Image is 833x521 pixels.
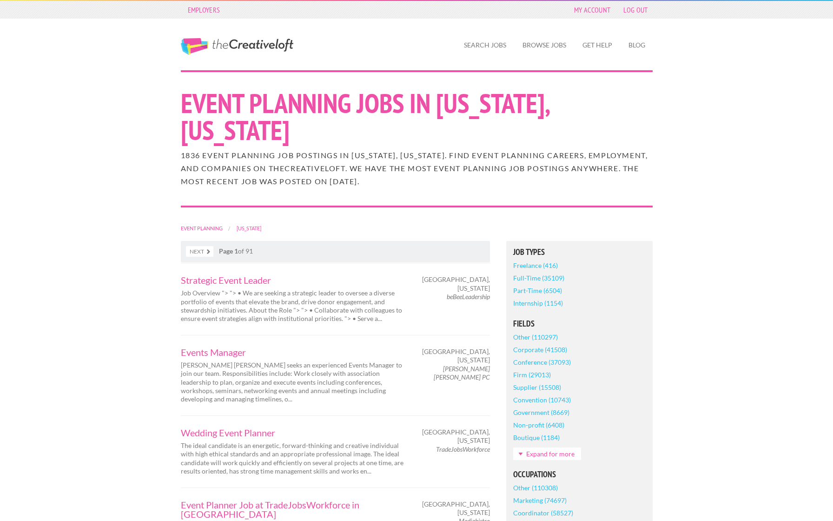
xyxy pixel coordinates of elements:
a: The Creative Loft [181,38,293,55]
a: My Account [569,3,615,16]
strong: Page 1 [219,247,238,255]
a: Other (110308) [513,481,558,494]
span: [GEOGRAPHIC_DATA], [US_STATE] [422,500,490,517]
span: [GEOGRAPHIC_DATA], [US_STATE] [422,347,490,364]
a: Strategic Event Leader [181,275,409,285]
a: Convention (10743) [513,394,571,406]
a: Full-Time (35109) [513,272,564,284]
a: Browse Jobs [515,34,574,56]
a: Freelance (416) [513,259,558,272]
a: Employers [183,3,225,16]
a: Conference (37093) [513,356,571,368]
em: [PERSON_NAME] [PERSON_NAME] PC [434,365,490,381]
a: Blog [621,34,653,56]
a: Marketing (74697) [513,494,567,507]
a: Wedding Event Planner [181,428,409,437]
h5: Job Types [513,248,646,256]
a: Events Manager [181,347,409,357]
p: The ideal candidate is an energetic, forward-thinking and creative individual with high ethical s... [181,441,409,475]
h2: 1836 Event Planning job postings in [US_STATE], [US_STATE]. Find Event Planning careers, employme... [181,149,653,188]
a: [US_STATE] [237,225,261,231]
a: Firm (29013) [513,368,551,381]
span: [GEOGRAPHIC_DATA], [US_STATE] [422,275,490,292]
a: Supplier (15508) [513,381,561,394]
h5: Occupations [513,470,646,479]
em: TradeJobsWorkforce [436,445,490,453]
em: beBeeLeadership [447,293,490,301]
a: Internship (1154) [513,297,563,309]
h1: Event Planning Jobs in [US_STATE], [US_STATE] [181,90,653,144]
a: Get Help [575,34,620,56]
h5: Fields [513,320,646,328]
a: Search Jobs [456,34,514,56]
a: Expand for more [513,448,581,460]
a: Government (8669) [513,406,569,419]
span: [GEOGRAPHIC_DATA], [US_STATE] [422,428,490,445]
nav: of 91 [181,241,490,262]
a: Log Out [619,3,652,16]
a: Next [186,246,213,257]
a: Event Planner Job at TradeJobsWorkforce in [GEOGRAPHIC_DATA] [181,500,409,519]
a: Other (110297) [513,331,558,343]
a: Boutique (1184) [513,431,560,444]
p: Job Overview "> "> • We are seeking a strategic leader to oversee a diverse portfolio of events t... [181,289,409,323]
a: Non-profit (6408) [513,419,564,431]
a: Coordinator (58527) [513,507,573,519]
a: Part-Time (6504) [513,284,562,297]
p: [PERSON_NAME] [PERSON_NAME] seeks an experienced Events Manager to join our team. Responsibilitie... [181,361,409,403]
a: Corporate (41508) [513,343,567,356]
a: Event Planning [181,225,223,231]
